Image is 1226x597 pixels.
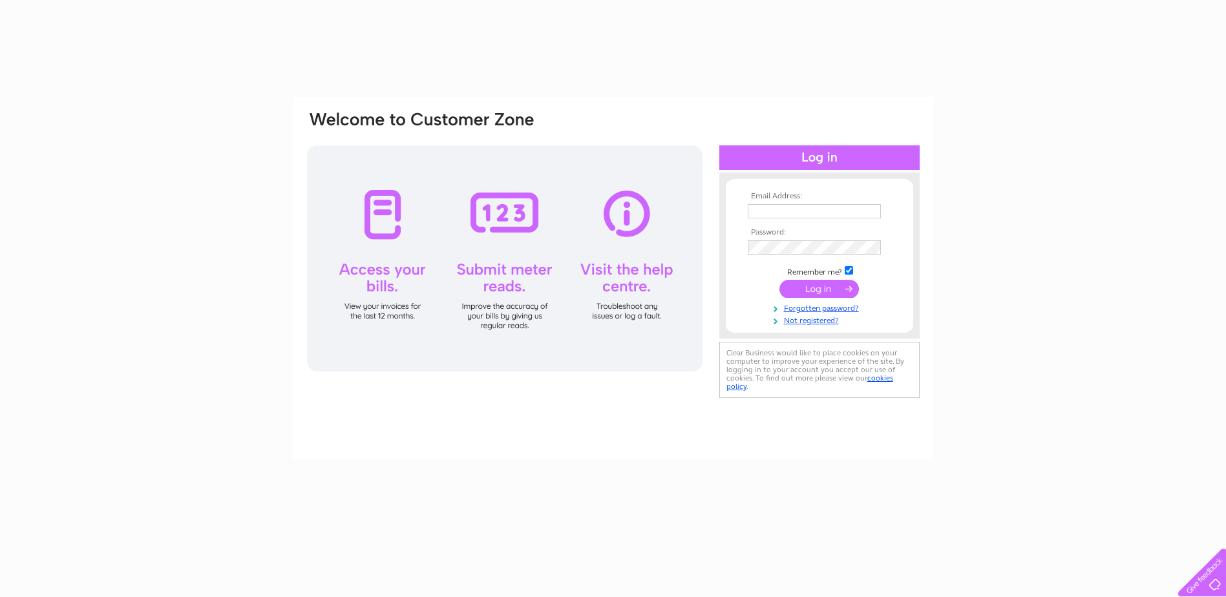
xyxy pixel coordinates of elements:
[748,301,894,313] a: Forgotten password?
[745,264,894,277] td: Remember me?
[719,342,920,398] div: Clear Business would like to place cookies on your computer to improve your experience of the sit...
[779,280,859,298] input: Submit
[726,373,893,391] a: cookies policy
[745,192,894,201] th: Email Address:
[745,228,894,237] th: Password:
[748,313,894,326] a: Not registered?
